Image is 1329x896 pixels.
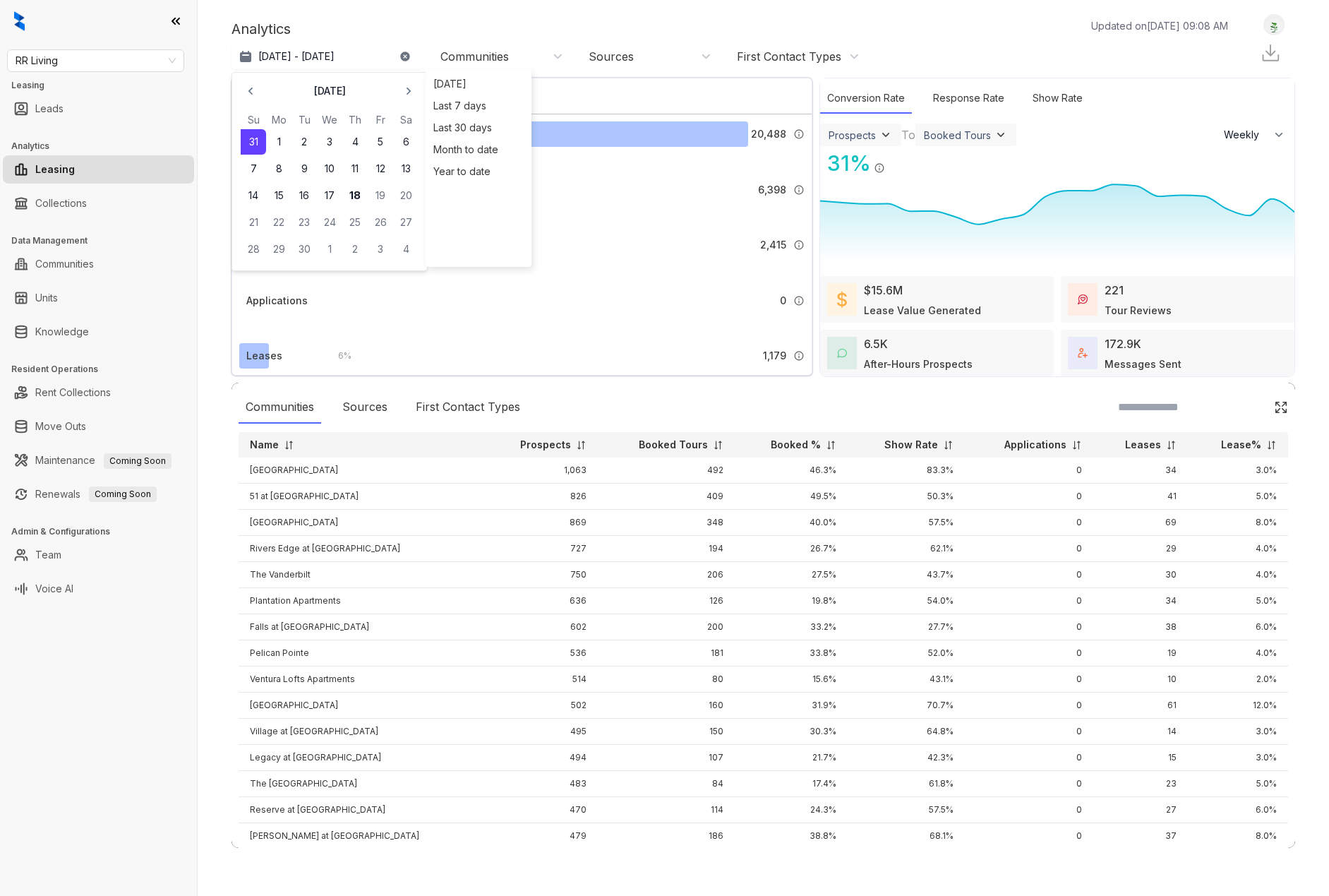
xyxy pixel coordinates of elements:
[758,182,786,198] span: 6,398
[393,129,419,155] button: 6
[3,541,194,569] li: Team
[241,237,266,262] button: 28
[598,797,735,823] td: 114
[291,210,317,235] button: 23
[1188,797,1288,823] td: 6.0%
[1078,294,1088,304] img: TourReviews
[484,823,598,849] td: 479
[848,823,965,849] td: 68.1%
[250,438,279,452] p: Name
[943,440,954,450] img: sorting
[598,667,735,693] td: 80
[848,562,965,588] td: 43.7%
[576,440,587,450] img: sorting
[241,183,266,208] button: 14
[965,484,1093,510] td: 0
[3,446,194,474] li: Maintenance
[1004,438,1066,452] p: Applications
[35,189,87,217] a: Collections
[598,536,735,562] td: 194
[291,112,317,128] th: Tuesday
[1078,348,1088,358] img: TotalFum
[313,84,346,98] p: [DATE]
[1093,640,1188,667] td: 19
[484,484,598,510] td: 826
[874,162,885,174] img: Info
[848,588,965,614] td: 54.0%
[14,11,25,31] img: logo
[1188,484,1288,510] td: 5.0%
[926,83,1011,114] div: Response Rate
[291,129,317,155] button: 2
[35,284,58,312] a: Units
[1093,667,1188,693] td: 10
[35,575,73,603] a: Voice AI
[3,189,194,217] li: Collections
[231,44,422,69] button: [DATE] - [DATE]
[735,719,848,745] td: 30.3%
[484,458,598,484] td: 1,063
[1093,588,1188,614] td: 34
[239,391,321,424] div: Communities
[429,117,528,138] div: Last 30 days
[598,458,735,484] td: 492
[484,562,598,588] td: 750
[324,348,351,364] div: 6 %
[598,484,735,510] td: 409
[1188,640,1288,667] td: 4.0%
[713,440,723,450] img: sorting
[965,458,1093,484] td: 0
[793,129,805,140] img: Info
[965,667,1093,693] td: 0
[639,438,708,452] p: Booked Tours
[1105,357,1181,371] div: Messages Sent
[1093,823,1188,849] td: 37
[965,588,1093,614] td: 0
[484,719,598,745] td: 495
[735,745,848,771] td: 21.7%
[317,129,342,155] button: 3
[317,112,342,128] th: Wednesday
[1093,484,1188,510] td: 41
[735,823,848,849] td: 38.8%
[735,536,848,562] td: 26.7%
[1264,18,1284,32] img: UserAvatar
[239,510,484,536] td: [GEOGRAPHIC_DATA]
[1093,745,1188,771] td: 15
[864,303,981,318] div: Lease Value Generated
[735,510,848,536] td: 40.0%
[35,378,111,407] a: Rent Collections
[848,797,965,823] td: 57.5%
[342,112,368,128] th: Thursday
[735,562,848,588] td: 27.5%
[848,693,965,719] td: 70.7%
[11,79,197,92] h3: Leasing
[760,237,786,253] span: 2,415
[735,771,848,797] td: 17.4%
[35,250,94,278] a: Communities
[1093,771,1188,797] td: 23
[393,237,419,262] button: 4
[848,510,965,536] td: 57.5%
[429,138,528,160] div: Month to date
[965,693,1093,719] td: 0
[598,719,735,745] td: 150
[484,797,598,823] td: 470
[35,480,157,508] a: RenewalsComing Soon
[1188,458,1288,484] td: 3.0%
[1188,823,1288,849] td: 8.0%
[884,438,938,452] p: Show Rate
[598,745,735,771] td: 107
[1105,303,1172,318] div: Tour Reviews
[751,126,786,142] span: 20,488
[829,129,876,141] div: Prospects
[11,234,197,247] h3: Data Management
[3,318,194,346] li: Knowledge
[239,693,484,719] td: [GEOGRAPHIC_DATA]
[241,210,266,235] button: 21
[3,480,194,508] li: Renewals
[239,614,484,640] td: Falls at [GEOGRAPHIC_DATA]
[231,18,291,40] p: Analytics
[598,562,735,588] td: 206
[484,745,598,771] td: 494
